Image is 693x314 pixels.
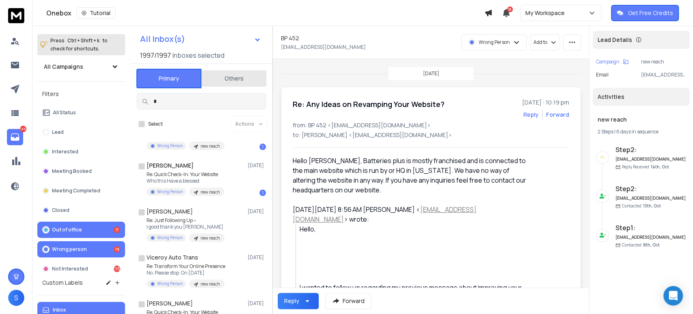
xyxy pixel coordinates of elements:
[53,109,76,116] p: All Status
[52,188,100,194] p: Meeting Completed
[523,111,539,119] button: Reply
[8,290,24,306] button: S
[325,293,371,309] button: Forward
[140,35,185,43] h1: All Inbox(s)
[546,111,569,119] div: Forward
[136,69,201,88] button: Primary
[248,208,266,215] p: [DATE]
[641,72,687,78] p: [EMAIL_ADDRESS][DOMAIN_NAME]
[147,171,225,178] p: Re: Quick Check-In: Your Website
[293,205,530,224] div: [DATE][DATE] 8:56 AM [PERSON_NAME] < > wrote:
[201,281,220,287] p: new reach
[37,59,125,75] button: All Campaigns
[611,5,679,21] button: Get Free Credits
[148,121,163,127] label: Select
[479,39,510,46] p: Wrong Person
[37,222,125,238] button: Out of office11
[248,300,266,307] p: [DATE]
[53,307,66,313] p: Inbox
[201,189,220,195] p: new reach
[248,254,266,261] p: [DATE]
[423,70,439,77] p: [DATE]
[259,144,266,150] div: 1
[593,88,690,106] div: Activities
[37,144,125,160] button: Interested
[37,241,125,257] button: Wrong person19
[37,261,125,277] button: Not Interested115
[52,207,69,214] p: Closed
[147,263,225,270] p: Re: Transform Your Online Presence
[643,203,661,209] span: 13th, Oct
[157,281,183,287] p: Wrong Person
[114,266,120,272] div: 115
[52,266,88,272] p: Not Interested
[596,59,620,65] p: Campaign
[643,242,660,248] span: 8th, Oct
[651,164,669,170] span: 14th, Oct
[52,227,82,233] p: Out of office
[20,126,26,132] p: 145
[76,7,116,19] button: Tutorial
[293,98,445,110] h1: Re: Any Ideas on Revamping Your Website?
[157,235,183,241] p: Wrong Person
[522,98,569,107] p: [DATE] : 10:19 pm
[201,143,220,149] p: new reach
[37,163,125,179] button: Meeting Booked
[50,37,108,53] p: Press to check for shortcuts.
[46,7,484,19] div: Onebox
[533,39,547,46] p: Add to
[7,129,23,145] a: 145
[278,293,319,309] button: Reply
[173,50,225,60] h3: Inboxes selected
[147,161,194,170] h1: [PERSON_NAME]
[147,178,225,184] p: Who this Have a blessed
[248,162,266,169] p: [DATE]
[293,131,569,139] p: to: [PERSON_NAME] <[EMAIL_ADDRESS][DOMAIN_NAME]>
[147,299,193,307] h1: [PERSON_NAME]
[44,63,83,71] h1: All Campaigns
[201,70,266,87] button: Others
[293,121,569,129] p: from: BP 452 <[EMAIL_ADDRESS][DOMAIN_NAME]>
[596,72,609,78] p: Email
[507,7,513,12] span: 18
[37,105,125,121] button: All Status
[147,207,193,216] h1: [PERSON_NAME]
[284,297,299,305] div: Reply
[615,184,687,194] h6: Step 2 :
[281,44,366,50] p: [EMAIL_ADDRESS][DOMAIN_NAME]
[157,143,183,149] p: Wrong Person
[52,129,64,135] p: Lead
[598,129,685,135] div: |
[42,279,83,287] h3: Custom Labels
[37,124,125,140] button: Lead
[52,168,92,174] p: Meeting Booked
[37,183,125,199] button: Meeting Completed
[615,223,687,233] h6: Step 1 :
[157,189,183,195] p: Wrong Person
[52,148,78,155] p: Interested
[622,164,669,170] p: Reply Received
[114,227,120,233] div: 11
[663,286,683,305] div: Open Intercom Messenger
[134,31,268,47] button: All Inbox(s)
[114,246,120,253] div: 19
[52,246,87,253] p: Wrong person
[259,190,266,196] div: 1
[147,270,225,276] p: No. Please stop. On [DATE]
[622,203,661,209] p: Contacted
[615,145,687,155] h6: Step 2 :
[147,253,198,262] h1: Viceroy Auto Trans
[293,156,530,195] div: Hello [PERSON_NAME], Batteries plus is mostly franchised and is connected to the main website whi...
[598,116,685,124] h1: new reach
[628,9,673,17] p: Get Free Credits
[66,36,101,45] span: Ctrl + Shift + k
[37,88,125,100] h3: Filters
[281,34,299,42] h1: BP 452
[616,128,658,135] span: 6 days in sequence
[525,9,568,17] p: My Workspace
[615,195,687,201] h6: [EMAIL_ADDRESS][DOMAIN_NAME]
[147,224,225,230] p: I good thank you [PERSON_NAME]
